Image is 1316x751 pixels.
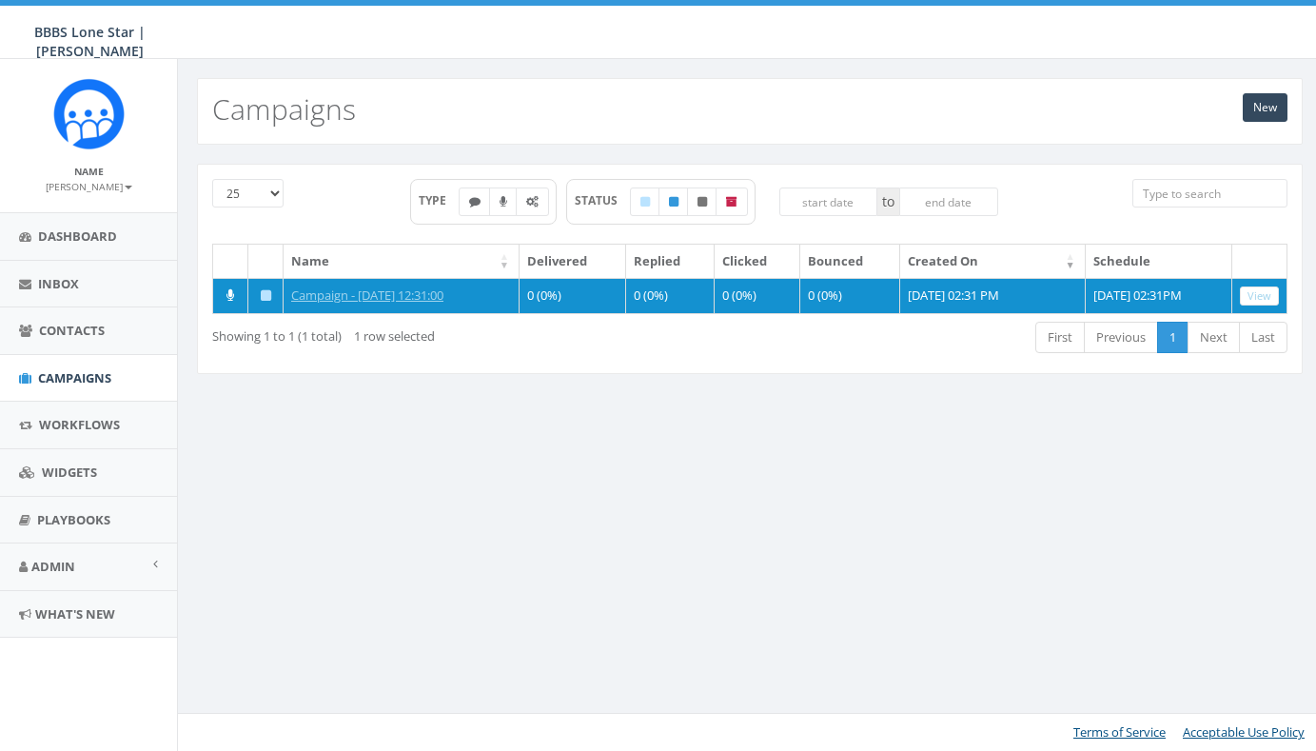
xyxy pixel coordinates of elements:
small: Name [74,165,104,178]
td: 0 (0%) [626,278,715,314]
label: Archived [716,188,748,216]
label: Published [658,188,689,216]
label: Ringless Voice Mail [489,188,518,216]
a: New [1243,93,1287,122]
span: to [877,188,899,216]
i: Automated Message [526,196,539,208]
input: start date [779,188,878,216]
td: [DATE] 02:31PM [1086,278,1232,314]
span: 1 row selected [354,327,435,345]
a: Terms of Service [1073,723,1166,741]
label: Draft [630,188,660,216]
i: Draft [640,196,650,208]
h2: Campaigns [212,93,356,125]
small: [PERSON_NAME] [46,180,132,193]
i: Ringless Voice Mail [500,196,507,208]
th: Replied [626,245,715,278]
label: Unpublished [687,188,717,216]
span: Workflows [39,416,120,433]
i: Ringless Voice Mail [226,289,234,302]
td: [DATE] 02:31 PM [900,278,1086,314]
a: Previous [1084,322,1158,353]
span: Admin [31,558,75,575]
span: Contacts [39,322,105,339]
span: Dashboard [38,227,117,245]
a: Acceptable Use Policy [1183,723,1305,741]
i: Text SMS [469,196,481,208]
label: Text SMS [459,188,491,216]
a: Last [1239,322,1287,353]
th: Schedule [1086,245,1232,278]
td: 0 (0%) [520,278,626,314]
i: Published [669,196,678,208]
span: STATUS [575,192,631,208]
a: Next [1188,322,1240,353]
th: Name: activate to sort column ascending [284,245,520,278]
i: Draft [261,289,271,302]
span: Campaigns [38,369,111,386]
label: Automated Message [516,188,549,216]
a: 1 [1157,322,1188,353]
div: Showing 1 to 1 (1 total) [212,320,643,346]
span: Inbox [38,275,79,292]
span: Playbooks [37,511,110,528]
th: Bounced [800,245,900,278]
input: end date [899,188,998,216]
img: Rally_Corp_Icon_1.png [53,78,125,149]
span: Widgets [42,464,97,481]
a: [PERSON_NAME] [46,177,132,194]
a: View [1240,287,1279,306]
span: TYPE [419,192,460,208]
th: Created On: activate to sort column ascending [900,245,1086,278]
td: 0 (0%) [715,278,800,314]
span: BBBS Lone Star | [PERSON_NAME] [34,23,146,60]
th: Clicked [715,245,800,278]
th: Delivered [520,245,626,278]
input: Type to search [1132,179,1287,208]
a: First [1035,322,1085,353]
a: Campaign - [DATE] 12:31:00 [291,287,443,304]
i: Unpublished [697,196,707,208]
td: 0 (0%) [800,278,900,314]
span: What's New [35,605,115,623]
